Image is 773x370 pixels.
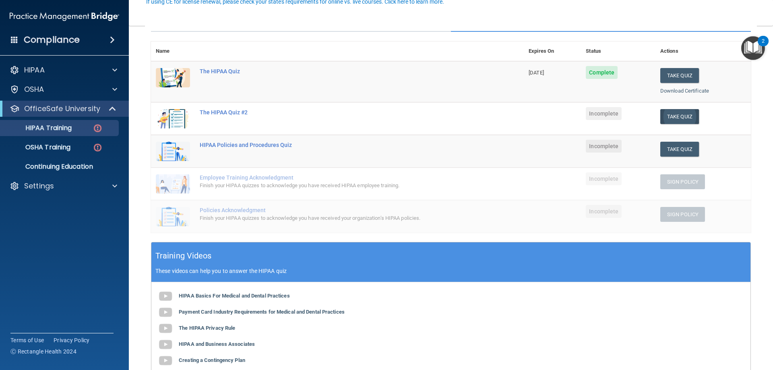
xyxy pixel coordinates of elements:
[741,36,765,60] button: Open Resource Center, 2 new notifications
[157,353,174,369] img: gray_youtube_icon.38fcd6cc.png
[24,104,100,114] p: OfficeSafe University
[93,123,103,133] img: danger-circle.6113f641.png
[660,142,699,157] button: Take Quiz
[586,66,618,79] span: Complete
[155,268,746,274] p: These videos can help you to answer the HIPAA quiz
[200,109,484,116] div: The HIPAA Quiz #2
[660,109,699,124] button: Take Quiz
[660,68,699,83] button: Take Quiz
[586,140,622,153] span: Incomplete
[660,207,705,222] button: Sign Policy
[10,336,44,344] a: Terms of Use
[200,68,484,74] div: The HIPAA Quiz
[5,163,115,171] p: Continuing Education
[179,309,345,315] b: Payment Card Industry Requirements for Medical and Dental Practices
[660,174,705,189] button: Sign Policy
[586,205,622,218] span: Incomplete
[24,181,54,191] p: Settings
[581,41,655,61] th: Status
[10,104,117,114] a: OfficeSafe University
[200,174,484,181] div: Employee Training Acknowledgment
[157,320,174,337] img: gray_youtube_icon.38fcd6cc.png
[54,336,90,344] a: Privacy Policy
[524,41,581,61] th: Expires On
[5,143,70,151] p: OSHA Training
[179,325,235,331] b: The HIPAA Privacy Rule
[10,8,119,25] img: PMB logo
[10,65,117,75] a: HIPAA
[24,34,80,45] h4: Compliance
[634,313,763,345] iframe: Drift Widget Chat Controller
[586,107,622,120] span: Incomplete
[157,304,174,320] img: gray_youtube_icon.38fcd6cc.png
[660,88,709,94] a: Download Certificate
[93,143,103,153] img: danger-circle.6113f641.png
[762,41,765,52] div: 2
[200,207,484,213] div: Policies Acknowledgment
[200,181,484,190] div: Finish your HIPAA quizzes to acknowledge you have received HIPAA employee training.
[157,288,174,304] img: gray_youtube_icon.38fcd6cc.png
[24,65,45,75] p: HIPAA
[179,341,255,347] b: HIPAA and Business Associates
[10,85,117,94] a: OSHA
[5,124,72,132] p: HIPAA Training
[655,41,751,61] th: Actions
[24,85,44,94] p: OSHA
[157,337,174,353] img: gray_youtube_icon.38fcd6cc.png
[200,142,484,148] div: HIPAA Policies and Procedures Quiz
[200,213,484,223] div: Finish your HIPAA quizzes to acknowledge you have received your organization’s HIPAA policies.
[151,41,195,61] th: Name
[529,70,544,76] span: [DATE]
[10,181,117,191] a: Settings
[155,249,212,263] h5: Training Videos
[179,357,245,363] b: Creating a Contingency Plan
[179,293,290,299] b: HIPAA Basics For Medical and Dental Practices
[586,172,622,185] span: Incomplete
[10,347,76,356] span: Ⓒ Rectangle Health 2024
